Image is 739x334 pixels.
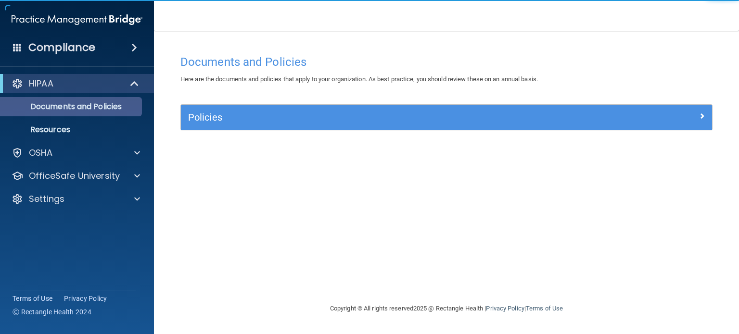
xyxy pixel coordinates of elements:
p: OSHA [29,147,53,159]
div: Copyright © All rights reserved 2025 @ Rectangle Health | | [271,293,622,324]
a: Privacy Policy [64,294,107,303]
a: OfficeSafe University [12,170,140,182]
p: HIPAA [29,78,53,89]
a: Terms of Use [13,294,52,303]
img: PMB logo [12,10,142,29]
p: OfficeSafe University [29,170,120,182]
h4: Documents and Policies [180,56,713,68]
h5: Policies [188,112,572,123]
a: Terms of Use [526,305,563,312]
a: HIPAA [12,78,140,89]
a: OSHA [12,147,140,159]
p: Settings [29,193,64,205]
h4: Compliance [28,41,95,54]
a: Privacy Policy [486,305,524,312]
span: Ⓒ Rectangle Health 2024 [13,307,91,317]
a: Policies [188,110,705,125]
a: Settings [12,193,140,205]
span: Here are the documents and policies that apply to your organization. As best practice, you should... [180,75,538,83]
p: Documents and Policies [6,102,138,111]
p: Resources [6,125,138,135]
